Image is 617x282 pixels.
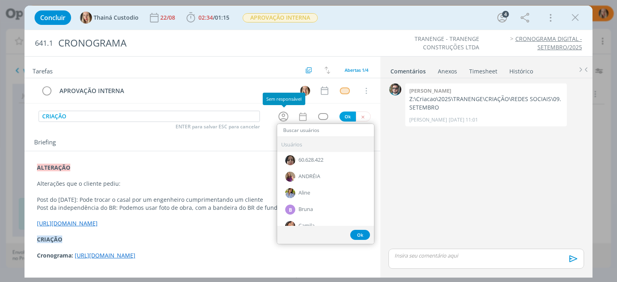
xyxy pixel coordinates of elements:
span: Briefing [34,138,56,148]
span: ANDRÉIA [298,174,320,180]
img: arrow-down-up.svg [325,67,330,74]
p: [PERSON_NAME] [409,116,447,124]
div: Sem responsável [263,93,305,105]
strong: Cronograma: [37,252,73,259]
a: Comentários [390,64,426,75]
strong: ALTERAÇÃO [37,164,70,171]
button: TThainá Custodio [80,12,139,24]
span: Bruna [298,207,313,213]
img: A [285,172,295,182]
img: 6 [285,155,295,165]
img: R [389,83,401,95]
div: 4 [502,11,509,18]
a: [URL][DOMAIN_NAME] [37,219,98,227]
span: Abertas 1/4 [345,67,368,73]
a: CRONOGRAMA DIGITAL - SETEMBRO/2025 [515,35,582,51]
div: dialog [25,6,592,278]
button: 4 [496,11,509,24]
p: Z:\Criacao\2025\TRANENGE\CRIAÇÃO\REDES SOCIAIS\09. SETEMBRO [409,95,563,112]
span: Camila [298,223,315,229]
span: Thainá Custodio [94,15,139,20]
a: TRANENGE - TRANENGE CONSTRUÇÕES LTDA [415,35,479,51]
p: Alterações que o cliente pediu: [37,180,368,188]
span: 02:34 [198,14,213,21]
span: ENTER para salvar ESC para cancelar [176,124,260,130]
button: Concluir [35,10,71,25]
span: 60.628.422 [298,157,323,164]
b: [PERSON_NAME] [409,87,451,94]
button: 02:34/01:15 [184,11,231,24]
img: T [80,12,92,24]
span: APROVAÇÃO INTERNA [243,13,318,22]
a: Histórico [509,64,533,75]
img: A [285,188,295,198]
span: [DATE] 11:01 [449,116,478,124]
p: Post do [DATE]: Pode trocar o casal por um engenheiro cumprimentando um cliente [37,196,368,204]
input: Buscar usuários [277,125,374,136]
div: CRONOGRAMA [55,33,351,53]
div: 22/08 [160,15,177,20]
span: 641.1 [35,39,53,48]
span: / [213,14,215,21]
button: APROVAÇÃO INTERNA [242,13,318,23]
div: APROVAÇÃO INTERNA [56,86,292,96]
strong: CRIAÇÃO [37,235,62,243]
div: Usuários [277,137,374,152]
button: Ok [339,112,356,122]
span: 01:15 [215,14,229,21]
p: Post da independência do BR: Podemos usar foto de obra, com a bandeira do BR de fundo [37,204,368,212]
span: Tarefas [33,65,53,75]
span: Concluir [40,14,65,21]
a: Timesheet [469,64,498,75]
img: T [300,86,310,96]
div: Anexos [438,67,457,75]
div: B [285,205,295,215]
button: T [299,85,311,97]
span: Aline [298,190,310,197]
a: [URL][DOMAIN_NAME] [75,252,135,259]
img: C [285,221,295,231]
button: Ok [350,230,370,240]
